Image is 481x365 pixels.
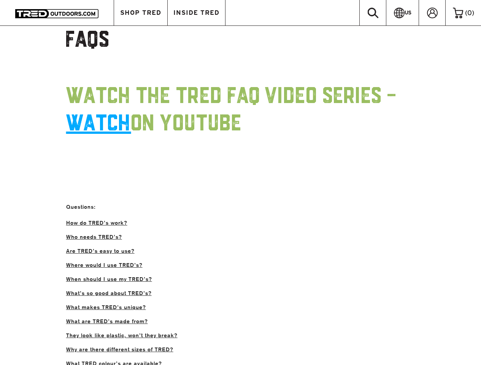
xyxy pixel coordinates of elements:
a: When should I use my TRED’s? [66,276,152,282]
a: Who needs TRED’s? [66,233,122,240]
a: What’s so good about TRED’s? [66,290,152,297]
a: What are TRED’s made from? [66,318,148,325]
span: SHOP TRED [120,10,161,16]
a: They look like plastic, won’t they break? [66,332,178,339]
span: INSIDE TRED [173,10,219,16]
a: Are TRED’s easy to use? [66,248,135,254]
b: Questions: [66,203,96,210]
a: What makes TRED’s unique? [66,304,146,311]
a: Where would I use TRED’s? [66,262,143,268]
a: How do TRED’s work? [66,219,127,226]
span: 0 [467,9,472,16]
a: WATCH [66,113,131,136]
img: TRED Outdoors America [15,9,98,18]
h1: FAQs [66,27,415,66]
img: cart-icon [453,8,463,18]
span: ( ) [465,10,474,16]
a: Why are there different sizes of TRED? [66,346,173,353]
span: Watch the TRED FAQ Video series - ON YOUTUBE [66,86,398,136]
